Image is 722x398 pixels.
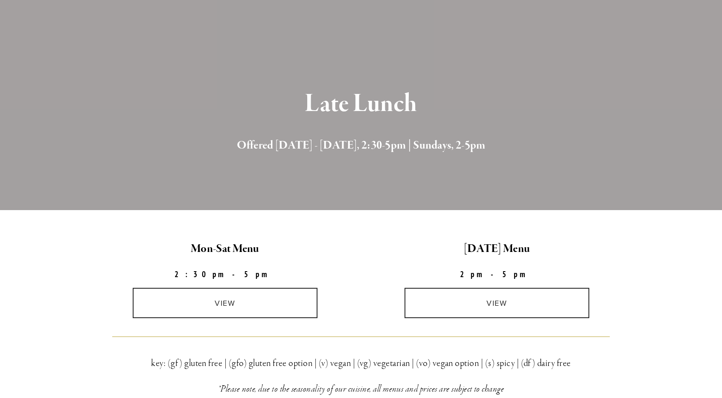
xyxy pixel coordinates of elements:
h1: Late Lunch [112,90,610,118]
a: view [405,288,590,318]
h2: Offered [DATE] - [DATE], 2:30-5pm | Sundays, 2-5pm [112,137,610,155]
h3: key: (gf) gluten free | (gfo) gluten free option | (v) vegan | (vg) vegetarian | (vo) vegan optio... [112,356,610,371]
strong: 2pm-5pm [460,269,534,279]
a: view [133,288,318,318]
strong: 2:30pm-5pm [175,269,276,279]
em: *Please note, due to the seasonality of our cuisine, all menus and prices are subject to change [218,383,504,395]
h2: [DATE] Menu [368,240,626,258]
h2: Mon-Sat Menu [96,240,354,258]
